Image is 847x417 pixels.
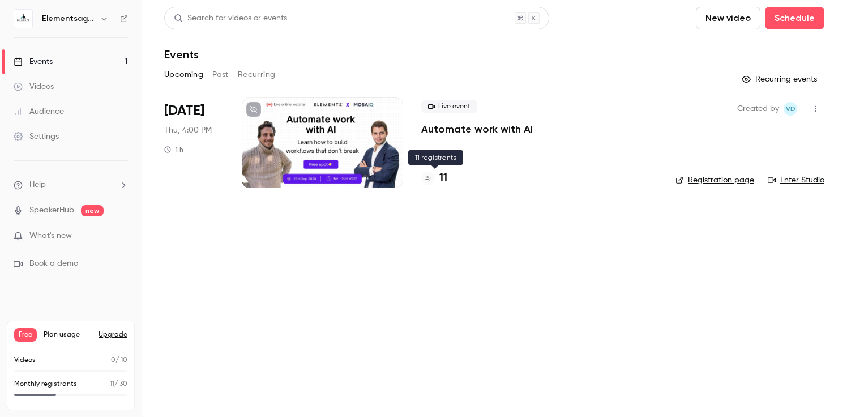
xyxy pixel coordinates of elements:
h1: Events [164,48,199,61]
p: / 10 [111,355,127,365]
div: Search for videos or events [174,12,287,24]
h4: 11 [439,171,447,186]
span: new [81,205,104,216]
span: Thu, 4:00 PM [164,125,212,136]
div: Videos [14,81,54,92]
div: Settings [14,131,59,142]
button: Recurring [238,66,276,84]
a: SpeakerHub [29,205,74,216]
iframe: Noticeable Trigger [114,231,128,241]
span: What's new [29,230,72,242]
span: [DATE] [164,102,204,120]
p: / 30 [110,379,127,389]
li: help-dropdown-opener [14,179,128,191]
span: Help [29,179,46,191]
a: Enter Studio [768,175,824,186]
span: Book a demo [29,258,78,270]
div: Sep 25 Thu, 4:00 PM (Europe/Lisbon) [164,97,224,188]
span: Created by [737,102,779,116]
button: Schedule [765,7,824,29]
span: 0 [111,357,115,364]
p: Videos [14,355,36,365]
div: Events [14,56,53,67]
button: Past [212,66,229,84]
span: Plan usage [44,330,92,339]
a: Automate work with AI [421,122,533,136]
a: 11 [421,171,447,186]
button: Upgrade [99,330,127,339]
span: 11 [110,381,114,388]
p: Monthly registrants [14,379,77,389]
a: Registration page [675,175,754,186]
h6: Elementsagents [42,13,95,24]
button: Upcoming [164,66,203,84]
div: 1 h [164,145,183,154]
span: Live event [421,100,477,113]
span: Free [14,328,37,342]
button: Recurring events [737,70,824,88]
div: Audience [14,106,64,117]
span: Vladimir de Ziegler [784,102,797,116]
span: Vd [786,102,795,116]
img: Elementsagents [14,10,32,28]
button: New video [696,7,760,29]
